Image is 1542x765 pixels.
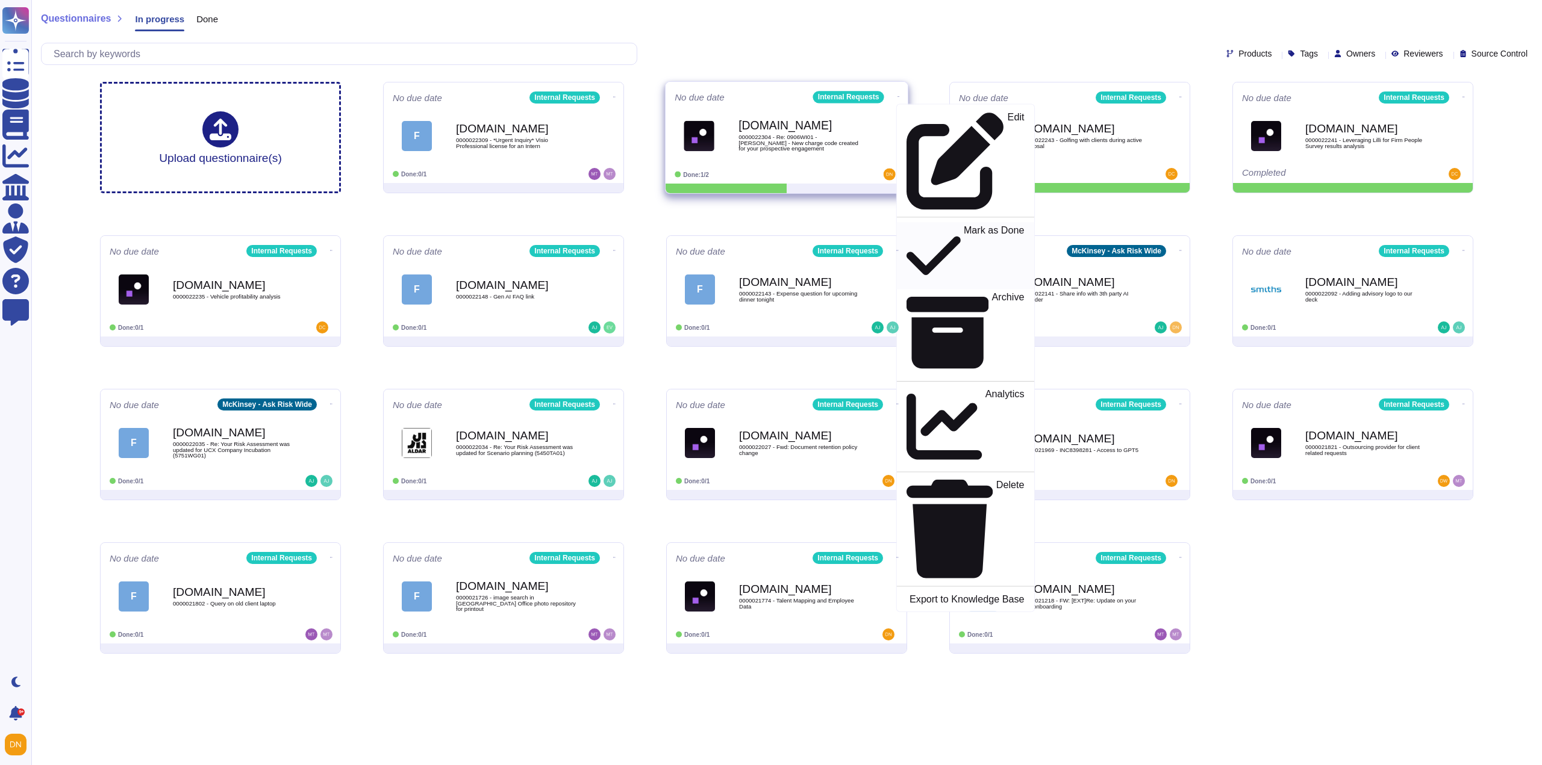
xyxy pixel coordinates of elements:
b: [DOMAIN_NAME] [738,120,860,131]
img: user [320,475,332,487]
span: Done: 0/1 [401,631,426,638]
span: 0000022304 - Re: 0906WI01 - [PERSON_NAME] - New charge code created for your prospective engagement [738,134,860,152]
b: [DOMAIN_NAME] [739,276,860,288]
span: Done: 0/1 [967,631,993,638]
span: 0000022241 - Leveraging Lilli for Firm People Survey results analysis [1305,137,1426,149]
div: F [685,274,715,305]
img: user [887,321,899,333]
span: No due date [675,93,725,102]
img: user [872,321,884,333]
span: 0000021821 - Outsourcing provider for client related requests [1305,444,1426,456]
div: F [402,581,432,612]
span: No due date [676,554,725,563]
span: No due date [1242,93,1291,102]
span: Reviewers [1403,49,1443,58]
img: user [320,628,332,640]
span: No due date [110,554,159,563]
div: Internal Requests [529,398,600,410]
span: Done: 0/1 [1250,478,1276,485]
img: Logo [402,428,432,458]
span: Done: 0/1 [684,478,710,485]
b: [DOMAIN_NAME] [1305,430,1426,441]
div: F [402,274,432,305]
div: 9+ [17,708,25,716]
img: user [882,475,894,487]
img: Logo [1251,428,1281,458]
span: Questionnaires [41,14,111,23]
span: No due date [676,247,725,256]
span: 0000022034 - Re: Your Risk Assessment was updated for Scenario planning (5450TA01) [456,444,576,456]
b: [DOMAIN_NAME] [173,427,293,438]
a: Analytics [897,386,1034,467]
div: F [119,428,149,458]
b: [DOMAIN_NAME] [456,430,576,441]
a: Delete [897,477,1034,581]
img: user [604,628,616,640]
div: F [402,121,432,151]
span: No due date [393,554,442,563]
span: Done: 0/1 [401,171,426,178]
div: Internal Requests [813,552,883,564]
span: 0000021969 - INC8398281 - Access to GPT5 [1022,447,1143,453]
img: Logo [1251,274,1281,305]
img: user [305,628,317,640]
div: Upload questionnaire(s) [159,111,282,164]
span: No due date [676,400,725,409]
img: user [588,475,601,487]
span: Products [1238,49,1272,58]
img: user [604,321,616,333]
span: In progress [135,14,184,23]
div: McKinsey - Ask Risk Wide [1067,245,1166,257]
img: user [316,321,328,333]
img: user [884,169,896,181]
img: user [588,628,601,640]
img: user [5,734,27,755]
div: Internal Requests [529,91,600,104]
p: Analytics [985,389,1025,465]
img: Logo [119,274,149,305]
img: user [1453,475,1465,487]
div: Internal Requests [529,245,600,257]
span: No due date [393,247,442,256]
button: user [2,731,35,758]
span: Done: 0/1 [684,324,710,331]
img: user [1438,475,1450,487]
img: Logo [685,428,715,458]
input: Search by keywords [48,43,637,64]
span: Done: 0/1 [401,478,426,485]
div: Internal Requests [1096,398,1166,410]
span: No due date [110,247,159,256]
div: Internal Requests [813,91,884,103]
img: user [1166,475,1178,487]
span: Done: 0/1 [401,324,426,331]
img: user [1166,168,1178,180]
span: Done: 0/1 [118,478,143,485]
div: Internal Requests [1096,91,1166,104]
span: No due date [393,93,442,102]
div: Internal Requests [813,245,883,257]
span: 0000021774 - Talent Mapping and Employee Data [739,598,860,609]
span: 0000022235 - Vehicle profitability analysis [173,294,293,300]
p: Delete [996,480,1025,578]
div: Completed [1242,168,1390,180]
span: Done [196,14,218,23]
span: 0000022027 - Fwd: Document retention policy change [739,444,860,456]
span: No due date [393,400,442,409]
img: user [1155,321,1167,333]
p: Edit [1008,113,1025,210]
img: user [1449,168,1461,180]
span: 0000022092 - Adding advisory logo to our deck [1305,291,1426,302]
div: Internal Requests [813,398,883,410]
div: Internal Requests [1096,552,1166,564]
b: [DOMAIN_NAME] [1022,276,1143,288]
span: 0000022148 - Gen AI FAQ link [456,294,576,300]
img: Logo [684,120,714,151]
span: 0000022243 - Golfing with clients during active proposal [1022,137,1143,149]
b: [DOMAIN_NAME] [1022,583,1143,595]
div: F [119,581,149,612]
div: Internal Requests [246,552,317,564]
span: 0000022143 - Expense question for upcoming dinner tonight [739,291,860,302]
div: Internal Requests [1379,245,1449,257]
img: user [1170,628,1182,640]
span: No due date [110,400,159,409]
